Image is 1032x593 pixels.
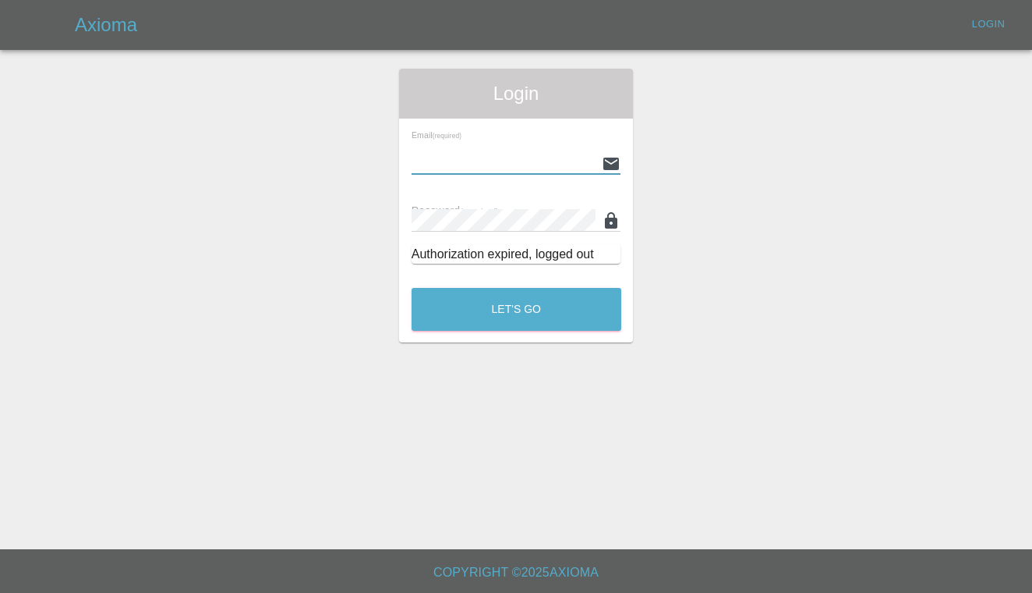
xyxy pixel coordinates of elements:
[412,130,461,140] span: Email
[75,12,137,37] h5: Axioma
[412,288,621,331] button: Let's Go
[412,204,499,217] span: Password
[412,245,621,264] div: Authorization expired, logged out
[412,81,621,106] span: Login
[460,207,499,216] small: (required)
[963,12,1013,37] a: Login
[12,562,1020,584] h6: Copyright © 2025 Axioma
[433,133,461,140] small: (required)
